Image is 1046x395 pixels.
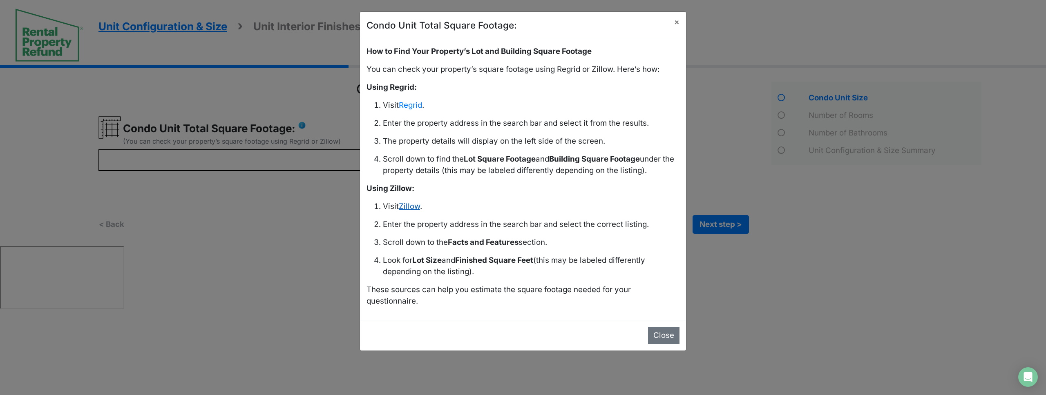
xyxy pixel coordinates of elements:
[367,82,417,92] strong: Using Regrid:
[367,47,592,56] strong: How to Find Your Property’s Lot and Building Square Footage
[367,20,517,31] span: Condo Unit Total Square Footage:
[383,135,679,147] p: The property details will display on the left side of the screen.
[464,154,536,164] strong: Lot Square Footage
[399,100,422,110] a: Regrid
[367,64,679,75] p: You can check your property’s square footage using Regrid or Zillow. Here’s how:
[383,118,679,129] p: Enter the property address in the search bar and select it from the results.
[367,184,414,193] strong: Using Zillow:
[383,153,679,176] p: Scroll down to find the and under the property details (this may be labeled differently depending...
[383,201,679,212] p: Visit .
[383,219,679,230] p: Enter the property address in the search bar and select the correct listing.
[648,327,679,344] button: Close
[549,154,640,164] strong: Building Square Footage
[383,100,679,111] p: Visit .
[674,17,679,27] span: ×
[1018,367,1038,387] div: Open Intercom Messenger
[399,202,420,211] a: Zillow
[448,237,519,247] strong: Facts and Features
[412,255,442,265] strong: Lot Size
[383,255,679,277] p: Look for and (this may be labeled differently depending on the listing).
[455,255,533,265] strong: Finished Square Feet
[367,284,679,307] p: These sources can help you estimate the square footage needed for your questionnaire.
[668,12,686,33] button: Close
[383,237,679,248] p: Scroll down to the section.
